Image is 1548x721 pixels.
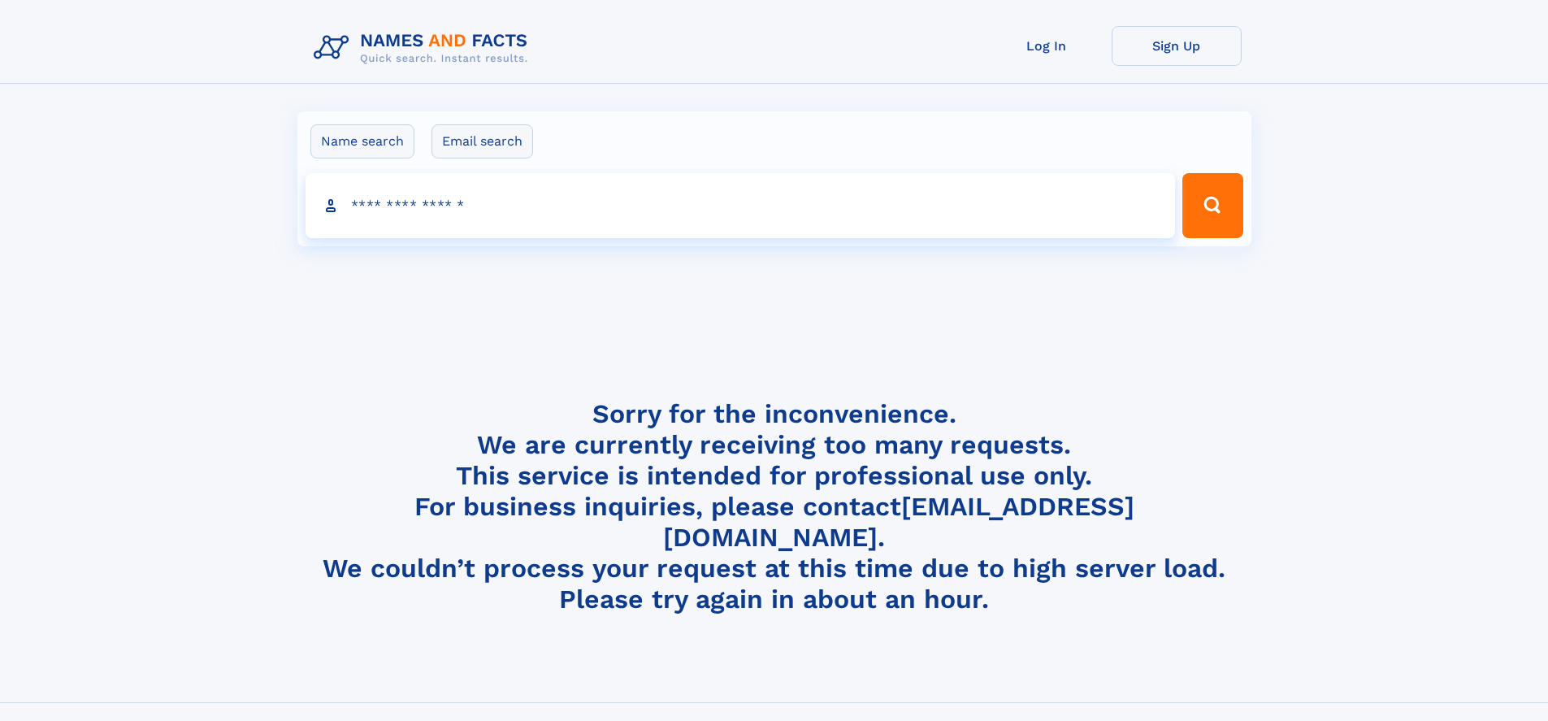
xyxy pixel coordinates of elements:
[310,124,414,159] label: Name search
[306,173,1176,238] input: search input
[307,26,541,70] img: Logo Names and Facts
[663,491,1134,553] a: [EMAIL_ADDRESS][DOMAIN_NAME]
[1182,173,1242,238] button: Search Button
[431,124,533,159] label: Email search
[307,398,1242,615] h4: Sorry for the inconvenience. We are currently receiving too many requests. This service is intend...
[1112,26,1242,66] a: Sign Up
[982,26,1112,66] a: Log In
